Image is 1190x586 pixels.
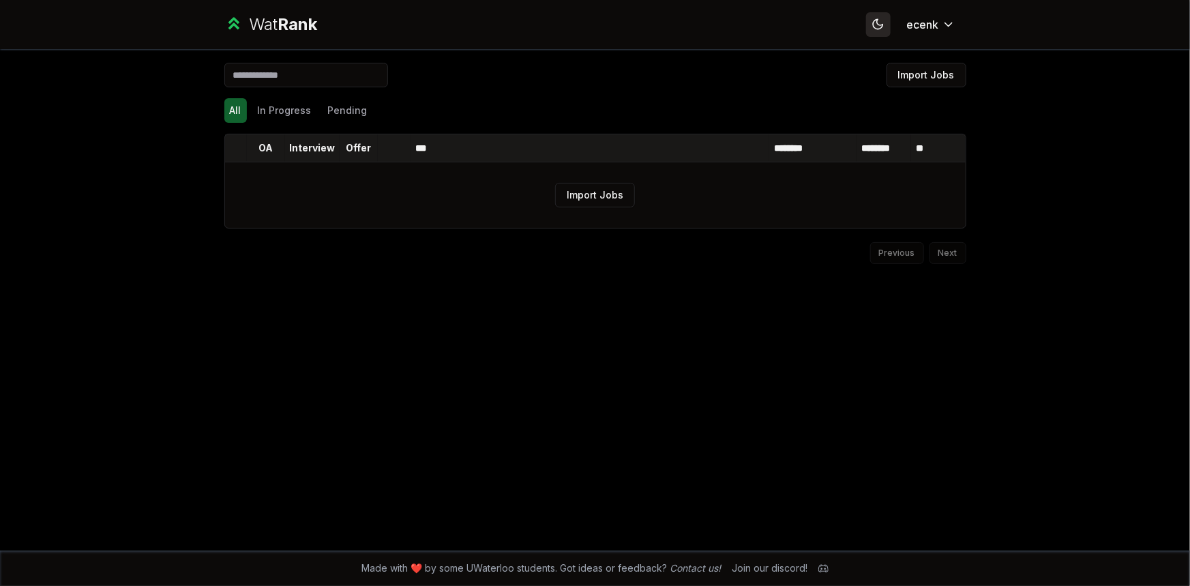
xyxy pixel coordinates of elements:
[224,14,318,35] a: WatRank
[896,12,966,37] button: ecenk
[289,141,335,155] p: Interview
[252,98,317,123] button: In Progress
[258,141,273,155] p: OA
[887,63,966,87] button: Import Jobs
[732,561,807,575] div: Join our discord!
[670,562,721,574] a: Contact us!
[346,141,371,155] p: Offer
[555,183,635,207] button: Import Jobs
[249,14,317,35] div: Wat
[907,16,939,33] span: ecenk
[361,561,721,575] span: Made with ❤️ by some UWaterloo students. Got ideas or feedback?
[278,14,317,34] span: Rank
[224,98,247,123] button: All
[323,98,373,123] button: Pending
